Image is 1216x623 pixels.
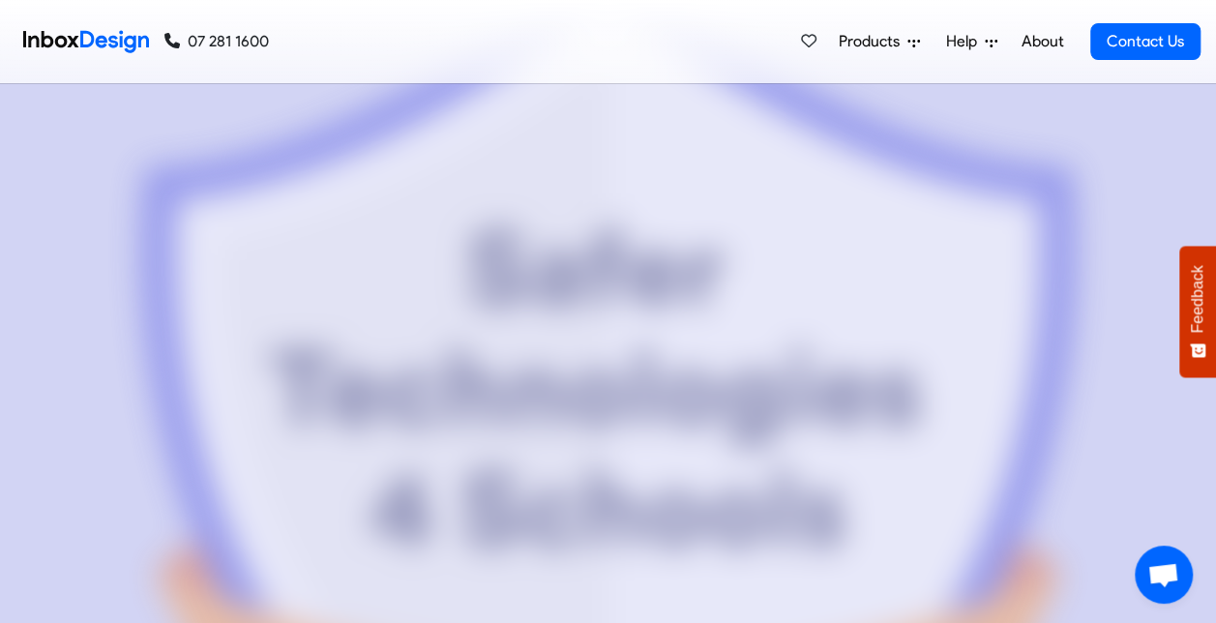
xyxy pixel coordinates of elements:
button: Feedback - Show survey [1179,246,1216,377]
div: Open chat [1135,546,1193,604]
a: 07 281 1600 [164,30,269,53]
a: Help [938,22,1005,61]
a: Contact Us [1090,23,1201,60]
a: About [1016,22,1069,61]
a: Products [831,22,928,61]
span: Products [839,30,907,53]
span: Feedback [1189,265,1206,333]
span: Help [946,30,985,53]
